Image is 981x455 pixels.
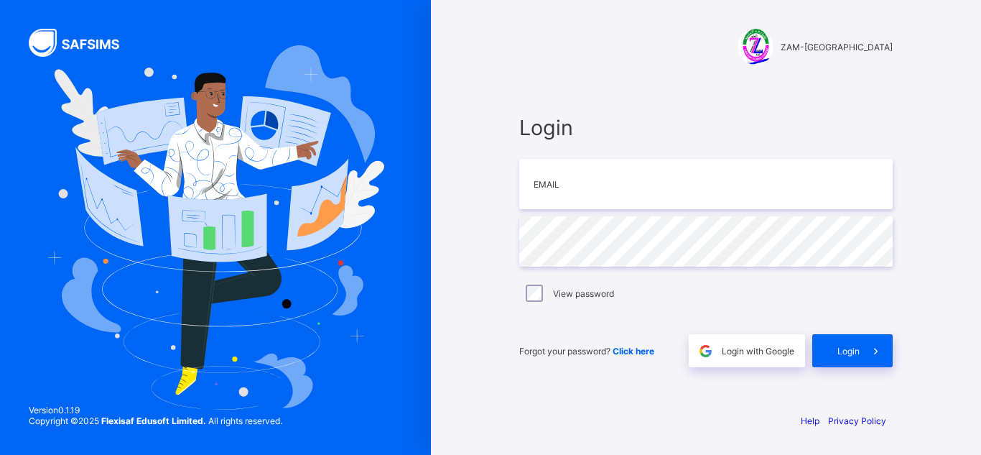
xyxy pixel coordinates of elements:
[29,405,282,415] span: Version 0.1.19
[519,115,893,140] span: Login
[613,346,654,357] a: Click here
[29,415,282,426] span: Copyright © 2025 All rights reserved.
[781,42,893,52] span: ZAM-[GEOGRAPHIC_DATA]
[29,29,136,57] img: SAFSIMS Logo
[697,343,714,359] img: google.396cfc9801f0270233282035f929180a.svg
[801,415,819,426] a: Help
[101,415,206,426] strong: Flexisaf Edusoft Limited.
[519,346,654,357] span: Forgot your password?
[722,346,794,357] span: Login with Google
[553,288,614,299] label: View password
[837,346,860,357] span: Login
[47,45,385,409] img: Hero Image
[828,415,886,426] a: Privacy Policy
